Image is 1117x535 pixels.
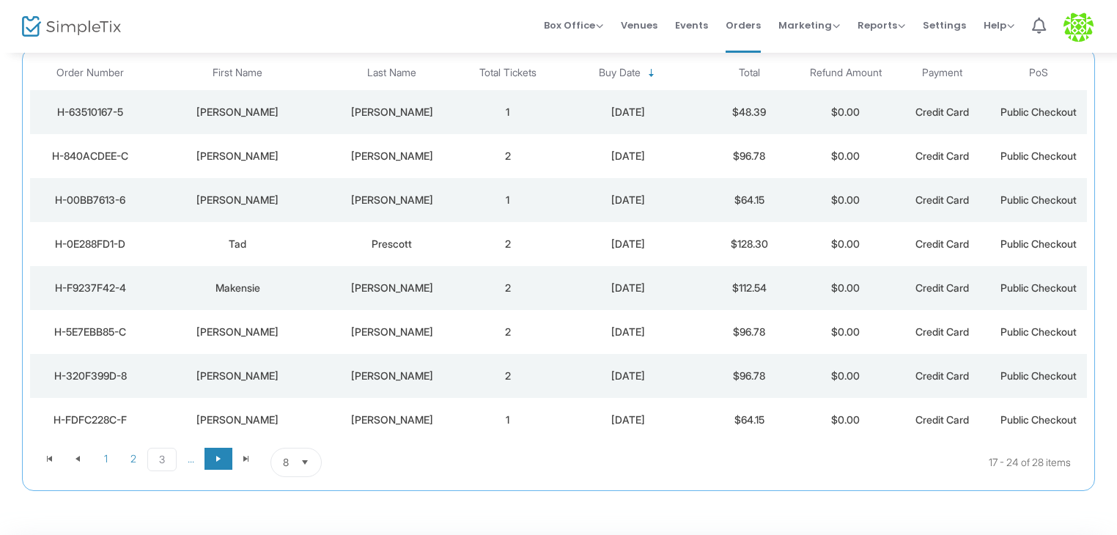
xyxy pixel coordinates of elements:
[328,281,456,295] div: Sonnier
[560,105,698,119] div: 9/3/2025
[599,67,641,79] span: Buy Date
[701,266,797,310] td: $112.54
[44,453,56,465] span: Go to the first page
[72,453,84,465] span: Go to the previous page
[560,281,698,295] div: 8/29/2025
[155,325,321,339] div: Kevin
[213,453,224,465] span: Go to the next page
[923,7,966,44] span: Settings
[797,90,894,134] td: $0.00
[797,134,894,178] td: $0.00
[560,369,698,383] div: 8/27/2025
[155,281,321,295] div: Makensie
[155,105,321,119] div: Jason
[915,369,969,382] span: Credit Card
[701,178,797,222] td: $64.15
[283,455,289,470] span: 8
[560,237,698,251] div: 8/30/2025
[1000,106,1077,118] span: Public Checkout
[701,90,797,134] td: $48.39
[726,7,761,44] span: Orders
[56,67,124,79] span: Order Number
[544,18,603,32] span: Box Office
[119,448,147,470] span: Page 2
[1000,150,1077,162] span: Public Checkout
[701,222,797,266] td: $128.30
[915,237,969,250] span: Credit Card
[922,67,962,79] span: Payment
[240,453,252,465] span: Go to the last page
[155,369,321,383] div: Emily
[460,56,556,90] th: Total Tickets
[797,56,894,90] th: Refund Amount
[675,7,708,44] span: Events
[797,398,894,442] td: $0.00
[155,237,321,251] div: Tad
[915,281,969,294] span: Credit Card
[460,178,556,222] td: 1
[34,325,147,339] div: H-5E7EBB85-C
[34,105,147,119] div: H-63510167-5
[64,448,92,470] span: Go to the previous page
[797,266,894,310] td: $0.00
[1000,325,1077,338] span: Public Checkout
[797,354,894,398] td: $0.00
[328,369,456,383] div: Hollis
[1000,237,1077,250] span: Public Checkout
[797,310,894,354] td: $0.00
[460,90,556,134] td: 1
[34,369,147,383] div: H-320F399D-8
[460,354,556,398] td: 2
[34,413,147,427] div: H-FDFC228C-F
[34,149,147,163] div: H-840ACDEE-C
[213,67,262,79] span: First Name
[1000,193,1077,206] span: Public Checkout
[560,325,698,339] div: 8/29/2025
[295,449,315,476] button: Select
[328,105,456,119] div: Mason
[328,237,456,251] div: Prescott
[560,193,698,207] div: 8/31/2025
[155,413,321,427] div: Cory
[701,134,797,178] td: $96.78
[92,448,119,470] span: Page 1
[460,310,556,354] td: 2
[328,413,456,427] div: Culpepper
[36,448,64,470] span: Go to the first page
[147,448,177,471] span: Page 3
[646,67,657,79] span: Sortable
[560,413,698,427] div: 8/27/2025
[460,134,556,178] td: 2
[797,222,894,266] td: $0.00
[778,18,840,32] span: Marketing
[915,193,969,206] span: Credit Card
[915,325,969,338] span: Credit Card
[460,266,556,310] td: 2
[701,354,797,398] td: $96.78
[915,150,969,162] span: Credit Card
[858,18,905,32] span: Reports
[1000,281,1077,294] span: Public Checkout
[328,193,456,207] div: Bray
[232,448,260,470] span: Go to the last page
[621,7,657,44] span: Venues
[328,149,456,163] div: Hopper
[1000,413,1077,426] span: Public Checkout
[34,281,147,295] div: H-F9237F42-4
[797,178,894,222] td: $0.00
[468,448,1071,477] kendo-pager-info: 17 - 24 of 28 items
[915,106,969,118] span: Credit Card
[701,398,797,442] td: $64.15
[34,193,147,207] div: H-00BB7613-6
[367,67,416,79] span: Last Name
[1000,369,1077,382] span: Public Checkout
[155,149,321,163] div: Brian
[915,413,969,426] span: Credit Card
[1029,67,1048,79] span: PoS
[460,222,556,266] td: 2
[30,56,1087,442] div: Data table
[460,398,556,442] td: 1
[701,310,797,354] td: $96.78
[984,18,1014,32] span: Help
[701,56,797,90] th: Total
